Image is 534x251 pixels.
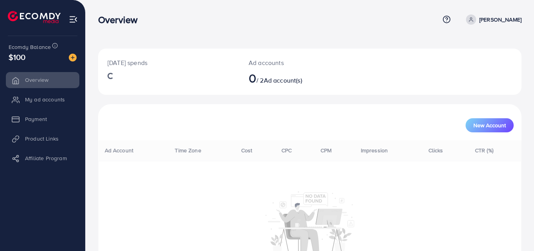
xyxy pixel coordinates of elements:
button: New Account [466,118,514,132]
p: [DATE] spends [108,58,230,67]
p: Ad accounts [249,58,336,67]
img: logo [8,11,61,23]
a: [PERSON_NAME] [463,14,521,25]
span: New Account [473,123,506,128]
p: [PERSON_NAME] [479,15,521,24]
h3: Overview [98,14,144,25]
h2: / 2 [249,70,336,85]
span: Ad account(s) [264,76,302,85]
span: Ecomdy Balance [9,43,51,51]
img: menu [69,15,78,24]
span: 0 [249,69,256,87]
span: $100 [9,51,26,63]
img: image [69,54,77,61]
